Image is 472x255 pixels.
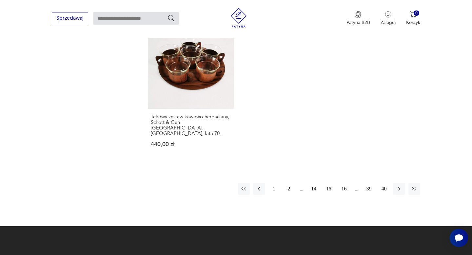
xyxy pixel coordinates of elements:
h3: Tekowy zestaw kawowo-herbaciany, Schott & Gen [GEOGRAPHIC_DATA], [GEOGRAPHIC_DATA], lata 70. [151,114,231,136]
img: Ikona medalu [355,11,362,18]
img: Patyna - sklep z meblami i dekoracjami vintage [229,8,248,28]
a: Tekowy zestaw kawowo-herbaciany, Schott & Gen Mainz, Niemcy, lata 70.Tekowy zestaw kawowo-herbaci... [148,23,234,160]
a: Ikona medaluPatyna B2B [346,11,370,26]
button: 15 [323,183,335,195]
p: Koszyk [406,19,420,26]
button: 40 [378,183,390,195]
img: Ikonka użytkownika [385,11,391,18]
div: 0 [414,10,419,16]
button: Patyna B2B [346,11,370,26]
button: 0Koszyk [406,11,420,26]
button: Zaloguj [381,11,396,26]
p: Zaloguj [381,19,396,26]
p: Patyna B2B [346,19,370,26]
button: Sprzedawaj [52,12,88,24]
p: 440,00 zł [151,142,231,147]
button: 1 [268,183,280,195]
a: Sprzedawaj [52,16,88,21]
img: Ikona koszyka [410,11,416,18]
button: 14 [308,183,320,195]
button: 16 [338,183,350,195]
button: 2 [283,183,295,195]
button: 39 [363,183,375,195]
button: Szukaj [167,14,175,22]
iframe: Smartsupp widget button [450,229,468,247]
